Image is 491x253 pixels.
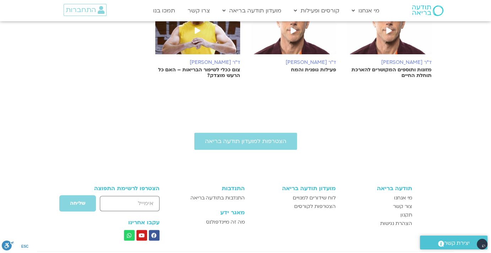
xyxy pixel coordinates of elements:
a: מועדון תודעה בריאה [219,4,285,17]
a: התחברות [64,4,107,16]
span: שליחה [70,200,85,206]
h3: הצטרפו לרשימת התפוצה [79,185,160,192]
span: לוח שידורים למנויים [293,194,336,202]
h6: ד"ר [PERSON_NAME] [155,60,241,65]
h3: מועדון תודעה בריאה [252,185,335,192]
h6: ד"ר [PERSON_NAME] [251,60,336,65]
a: יצירת קשר [420,236,487,249]
button: שליחה [59,195,96,212]
a: ד"ר [PERSON_NAME] פעילות גופנית והמח [251,8,336,73]
span: התנדבות בתודעה בריאה [190,194,245,202]
p: מזונות ותוספים המקושרים להארכת תוחלת החיים [347,67,432,78]
a: מי אנחנו [348,4,383,17]
img: תודעה בריאה [412,5,443,16]
h3: התנדבות [179,185,245,192]
form: טופס חדש [79,195,160,215]
a: התנדבות בתודעה בריאה [179,194,245,202]
p: פעילות גופנית והמח [251,67,336,73]
a: הצהרת נגישות [343,219,412,228]
img: %D7%9E%D7%99%D7%9B%D7%90%D7%9C-%D7%94%D7%A8%D7%9C%D7%99%D7%A0%D7%92-1.jpeg [155,8,241,61]
a: צרו קשר [184,4,214,17]
span: יצירת קשר [444,238,470,248]
span: הצהרת נגישות [380,219,412,228]
img: %D7%93_%D7%A8-%D7%9E%D7%99%D7%9B%D7%90%D7%9C-%D7%94%D7%A8%D7%9C%D7%99%D7%A0%D7%92-e1614267081438.jpg [347,8,432,61]
h6: ד"ר [PERSON_NAME] [347,60,432,65]
a: הצטרפות לקורסים [252,202,335,211]
span: מי אנחנו [394,194,412,202]
h3: תודעה בריאה [343,185,412,192]
a: ד"ר [PERSON_NAME] מזונות ותוספים המקושרים להארכת תוחלת החיים [347,8,432,78]
a: מה זה מיינדפולנס [179,218,245,226]
a: מי אנחנו [343,194,412,202]
span: תקנון [400,211,412,219]
a: הצטרפות למועדון תודעה בריאה [194,133,297,150]
a: ד"ר [PERSON_NAME] צום ככלי לשיפור הבריאות – האם כל הרעש מוצדק? [155,8,241,78]
a: לוח שידורים למנויים [252,194,335,202]
h3: מאגר ידע [179,209,245,216]
input: אימייל [100,196,159,211]
p: צום ככלי לשיפור הבריאות – האם כל הרעש מוצדק? [155,67,241,78]
span: התחברות [66,6,96,14]
a: תקנון [343,211,412,219]
span: מה זה מיינדפולנס [206,218,245,226]
a: קורסים ופעילות [290,4,343,17]
span: הצטרפות למועדון תודעה בריאה [205,138,286,144]
a: צור קשר [343,202,412,211]
a: תמכו בנו [150,4,179,17]
h3: עקבו אחרינו [79,219,160,226]
span: צור קשר [393,202,412,211]
span: הצטרפות לקורסים [294,202,336,211]
img: %D7%93_%D7%A8-%D7%9E%D7%99%D7%9B%D7%90%D7%9C-%D7%94%D7%A8%D7%9C%D7%99%D7%A0%D7%92-e1614267081438.jpg [251,8,336,61]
